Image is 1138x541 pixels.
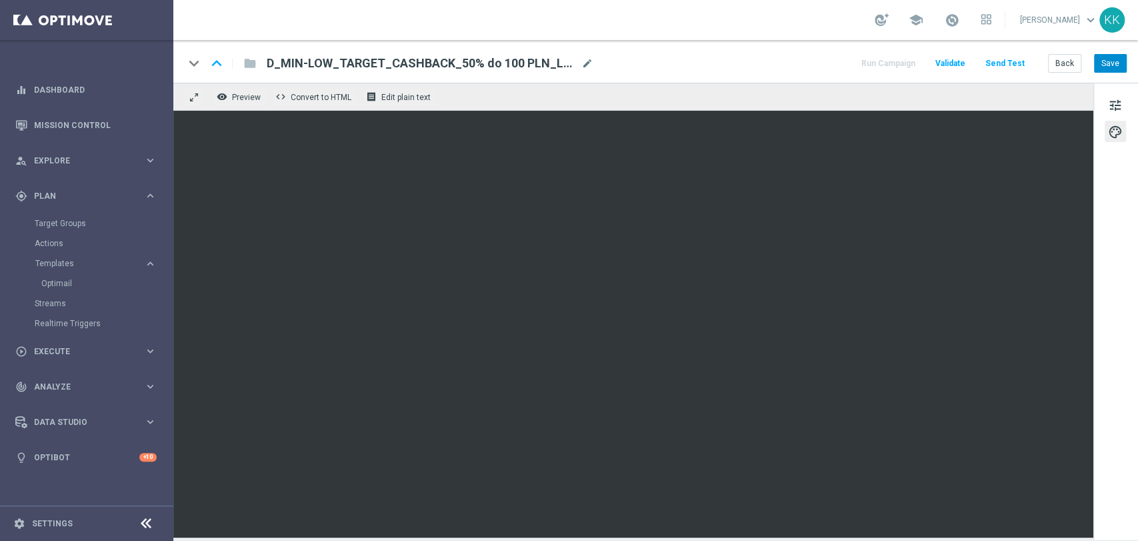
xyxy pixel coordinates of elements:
i: keyboard_arrow_right [144,257,157,270]
button: Save [1094,54,1127,73]
button: palette [1105,121,1126,142]
a: Dashboard [34,72,157,107]
div: Optimail [41,274,172,294]
i: receipt [366,91,377,102]
div: Realtime Triggers [35,314,172,334]
span: Validate [935,59,965,68]
button: lightbulb Optibot +10 [15,452,157,463]
a: Optibot [34,440,139,475]
a: [PERSON_NAME]keyboard_arrow_down [1019,10,1099,30]
button: Templates keyboard_arrow_right [35,258,157,269]
div: Target Groups [35,213,172,233]
span: palette [1108,123,1123,141]
span: Convert to HTML [291,93,351,102]
button: receipt Edit plain text [363,88,437,105]
button: gps_fixed Plan keyboard_arrow_right [15,191,157,201]
button: equalizer Dashboard [15,85,157,95]
div: Plan [15,190,144,202]
div: Optibot [15,440,157,475]
div: Templates [35,253,172,294]
i: person_search [15,155,27,167]
i: keyboard_arrow_right [144,380,157,393]
button: track_changes Analyze keyboard_arrow_right [15,382,157,392]
button: Back [1048,54,1081,73]
i: remove_red_eye [217,91,227,102]
button: Validate [933,55,967,73]
span: keyboard_arrow_down [1083,13,1098,27]
a: Target Groups [35,218,139,229]
i: keyboard_arrow_right [144,154,157,167]
a: Actions [35,238,139,249]
i: track_changes [15,381,27,393]
span: school [909,13,923,27]
i: keyboard_arrow_up [207,53,227,73]
span: Preview [232,93,261,102]
button: play_circle_outline Execute keyboard_arrow_right [15,346,157,357]
span: Explore [34,157,144,165]
a: Settings [32,520,73,528]
i: play_circle_outline [15,346,27,358]
button: person_search Explore keyboard_arrow_right [15,155,157,166]
i: keyboard_arrow_right [144,416,157,428]
button: Mission Control [15,120,157,131]
div: Templates [35,259,144,267]
button: remove_red_eye Preview [213,88,267,105]
i: equalizer [15,84,27,96]
div: Streams [35,294,172,314]
span: Edit plain text [381,93,431,102]
a: Mission Control [34,107,157,143]
i: gps_fixed [15,190,27,202]
span: Templates [35,259,131,267]
div: KK [1099,7,1125,33]
span: Data Studio [34,418,144,426]
button: code Convert to HTML [272,88,357,105]
i: keyboard_arrow_right [144,345,157,358]
span: Analyze [34,383,144,391]
div: Analyze [15,381,144,393]
i: lightbulb [15,452,27,464]
button: Send Test [983,55,1027,73]
i: settings [13,518,25,530]
div: Actions [35,233,172,253]
div: +10 [139,453,157,462]
div: Explore [15,155,144,167]
i: keyboard_arrow_right [144,189,157,202]
a: Streams [35,298,139,309]
div: Mission Control [15,107,157,143]
a: Realtime Triggers [35,318,139,329]
a: Optimail [41,278,139,289]
span: mode_edit [581,57,593,69]
span: code [275,91,286,102]
button: tune [1105,94,1126,115]
div: Execute [15,346,144,358]
div: Data Studio [15,416,144,428]
span: Plan [34,192,144,200]
span: Execute [34,348,144,356]
div: Dashboard [15,72,157,107]
span: D_MIN-LOW_TARGET_CASHBACK_50% do 100 PLN_LMLW_160925_2 [267,55,576,71]
button: Data Studio keyboard_arrow_right [15,417,157,428]
span: tune [1108,97,1123,114]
